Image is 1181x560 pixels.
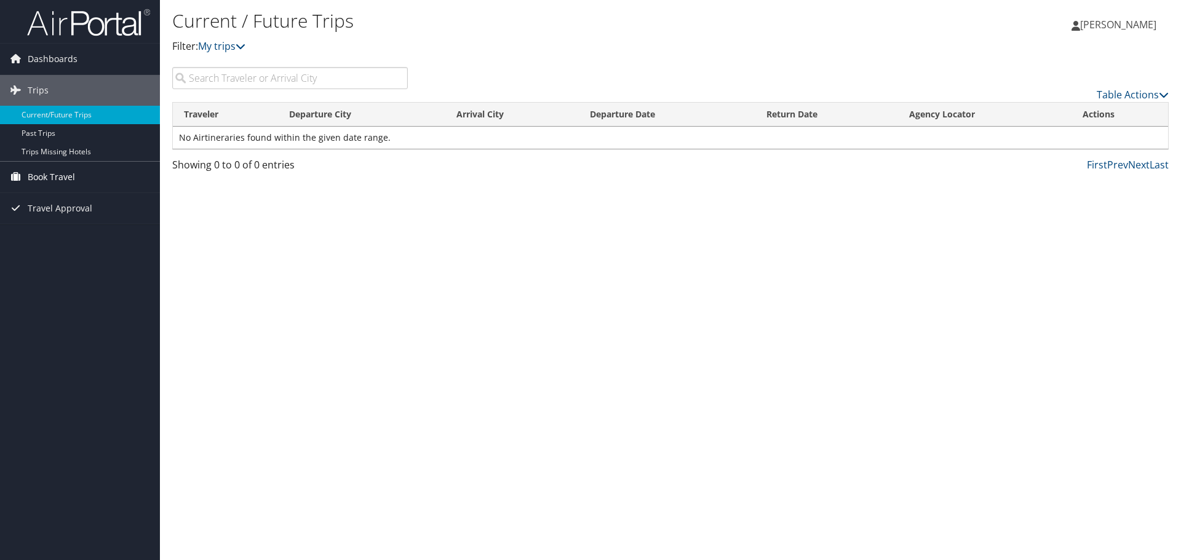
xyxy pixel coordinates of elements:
img: airportal-logo.png [27,8,150,37]
div: Showing 0 to 0 of 0 entries [172,157,408,178]
input: Search Traveler or Arrival City [172,67,408,89]
th: Traveler: activate to sort column ascending [173,103,278,127]
a: Next [1128,158,1150,172]
th: Arrival City: activate to sort column ascending [445,103,579,127]
th: Actions [1072,103,1168,127]
span: Dashboards [28,44,78,74]
th: Agency Locator: activate to sort column ascending [898,103,1072,127]
span: Travel Approval [28,193,92,224]
h1: Current / Future Trips [172,8,837,34]
a: Table Actions [1097,88,1169,101]
span: [PERSON_NAME] [1080,18,1156,31]
th: Departure Date: activate to sort column descending [579,103,755,127]
a: Last [1150,158,1169,172]
p: Filter: [172,39,837,55]
th: Return Date: activate to sort column ascending [755,103,898,127]
a: Prev [1107,158,1128,172]
a: My trips [198,39,245,53]
a: First [1087,158,1107,172]
td: No Airtineraries found within the given date range. [173,127,1168,149]
a: [PERSON_NAME] [1072,6,1169,43]
span: Book Travel [28,162,75,192]
span: Trips [28,75,49,106]
th: Departure City: activate to sort column ascending [278,103,445,127]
